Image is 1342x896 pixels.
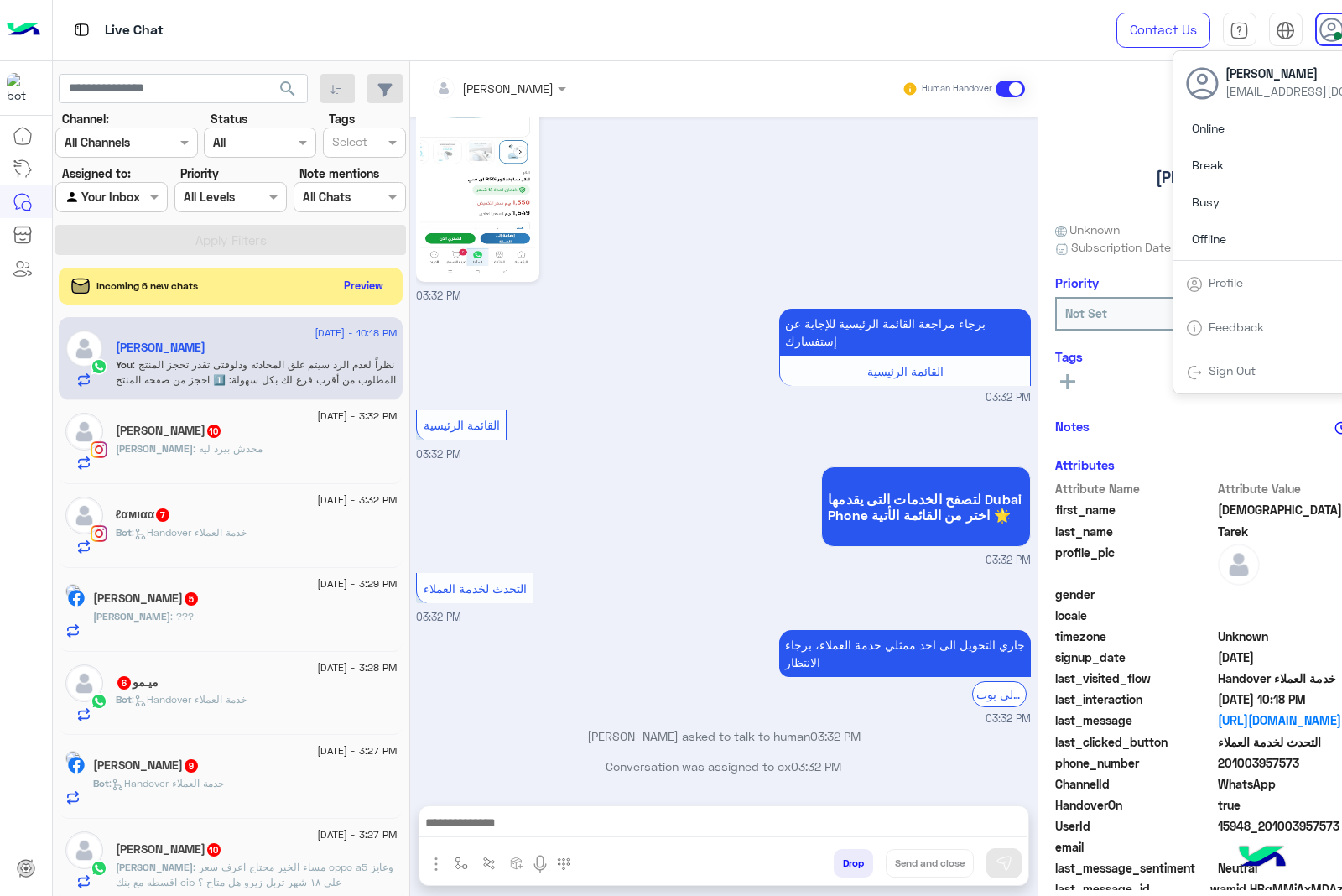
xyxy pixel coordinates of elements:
img: Facebook [68,757,85,774]
span: 03:32 PM [986,711,1031,727]
span: last_visited_flow [1055,669,1215,687]
span: last_clicked_button [1055,733,1215,751]
button: Preview [336,273,390,298]
span: You [116,358,133,371]
span: [DATE] - 3:27 PM [317,743,397,758]
h5: Saif El Din [116,842,222,857]
img: tab [1186,320,1203,336]
span: [PERSON_NAME] [116,861,193,873]
span: [DATE] - 10:18 PM [315,326,397,341]
a: tab [1223,13,1256,48]
span: search [278,79,298,99]
span: email [1055,838,1215,856]
span: القائمة الرئيسية [867,364,944,378]
span: 03:32 PM [416,289,461,302]
span: [DATE] - 3:28 PM [317,660,397,675]
span: مساء الخير محتاج اعرف سعر oppo a5 وعايز اقسطه مع بنك cib علي ١٨ شهر تربل زيرو هل متاح ؟ [116,861,393,888]
span: last_message [1055,711,1215,729]
span: 03:32 PM [986,390,1031,406]
img: 1489533652222927.jpg [420,74,535,278]
div: Select [330,133,367,154]
small: Human Handover [922,82,992,96]
img: Instagram [91,441,107,458]
div: الرجوع الى بوت [972,681,1027,707]
img: WhatsApp [91,860,107,877]
img: Trigger scenario [482,857,496,870]
span: 03:32 PM [810,729,861,743]
span: 6 [117,676,131,690]
a: Profile [1209,275,1243,289]
span: Busy [1192,193,1220,211]
span: 03:32 PM [986,553,1031,569]
span: UserId [1055,817,1215,835]
span: نظراً لعدم الرد سيتم غلق المحادثه ودلوقتى تقدر تحجز المنتج المطلوب من أقرب فرع لك بكل سهولة: 1️⃣ ... [116,358,396,461]
span: التحدث لخدمة العملاء [424,581,527,596]
span: Attribute Name [1055,480,1215,497]
button: select flow [447,849,475,877]
img: defaultAdmin.png [65,413,103,451]
label: Status [211,110,247,128]
h5: Muhammad Tarek [116,341,205,355]
span: [PERSON_NAME] [93,610,170,623]
img: defaultAdmin.png [1218,544,1260,586]
img: WhatsApp [91,693,107,710]
p: [PERSON_NAME] asked to talk to human [416,727,1031,745]
span: last_interaction [1055,690,1215,708]
img: send voice note [530,854,550,874]
span: Break [1192,156,1224,174]
img: defaultAdmin.png [65,664,103,702]
img: defaultAdmin.png [65,831,103,869]
span: Incoming 6 new chats [96,279,198,294]
img: tab [1186,276,1203,293]
p: Live Chat [105,19,164,42]
img: tab [1186,364,1203,381]
span: : Handover خدمة العملاء [132,526,247,539]
button: search [268,74,309,110]
span: [DATE] - 3:29 PM [317,576,397,591]
a: Sign Out [1209,363,1256,378]
span: 9 [185,759,198,773]
img: tab [71,19,92,40]
span: محدش بيرد ليه [193,442,263,455]
span: 5 [185,592,198,606]
span: : Handover خدمة العملاء [132,693,247,706]
h5: [PERSON_NAME] [1156,168,1277,187]
label: Assigned to: [62,164,131,182]
h6: Attributes [1055,457,1115,472]
img: Logo [7,13,40,48]
img: tab [1230,21,1249,40]
span: ??? [170,610,194,623]
h5: ميـمو [116,675,159,690]
label: Channel: [62,110,109,128]
h5: Mahmoud Hussein [116,424,222,438]
img: send message [996,855,1012,872]
img: defaultAdmin.png [65,497,103,534]
h5: ℓαмιαα [116,508,172,522]
span: first_name [1055,501,1215,518]
span: [PERSON_NAME] [116,442,193,455]
span: القائمة الرئيسية [424,418,500,432]
label: Tags [329,110,355,128]
button: Apply Filters [55,225,406,255]
span: last_name [1055,523,1215,540]
h6: Notes [1055,419,1090,434]
span: 7 [156,508,169,522]
span: timezone [1055,628,1215,645]
span: : Handover خدمة العملاء [109,777,224,789]
label: Note mentions [299,164,379,182]
button: Trigger scenario [475,849,502,877]
img: hulul-logo.png [1233,829,1292,888]
img: WhatsApp [91,358,107,375]
img: send attachment [426,854,446,874]
span: 03:32 PM [791,759,841,774]
h6: Priority [1055,275,1099,290]
span: phone_number [1055,754,1215,772]
span: Bot [116,693,132,706]
h5: Ahmad Abdel Aleem [93,591,200,606]
span: 03:32 PM [416,448,461,461]
span: Bot [93,777,109,789]
img: defaultAdmin.png [65,330,103,367]
a: Feedback [1209,320,1264,334]
span: last_message_sentiment [1055,859,1215,877]
span: Offline [1192,230,1226,247]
